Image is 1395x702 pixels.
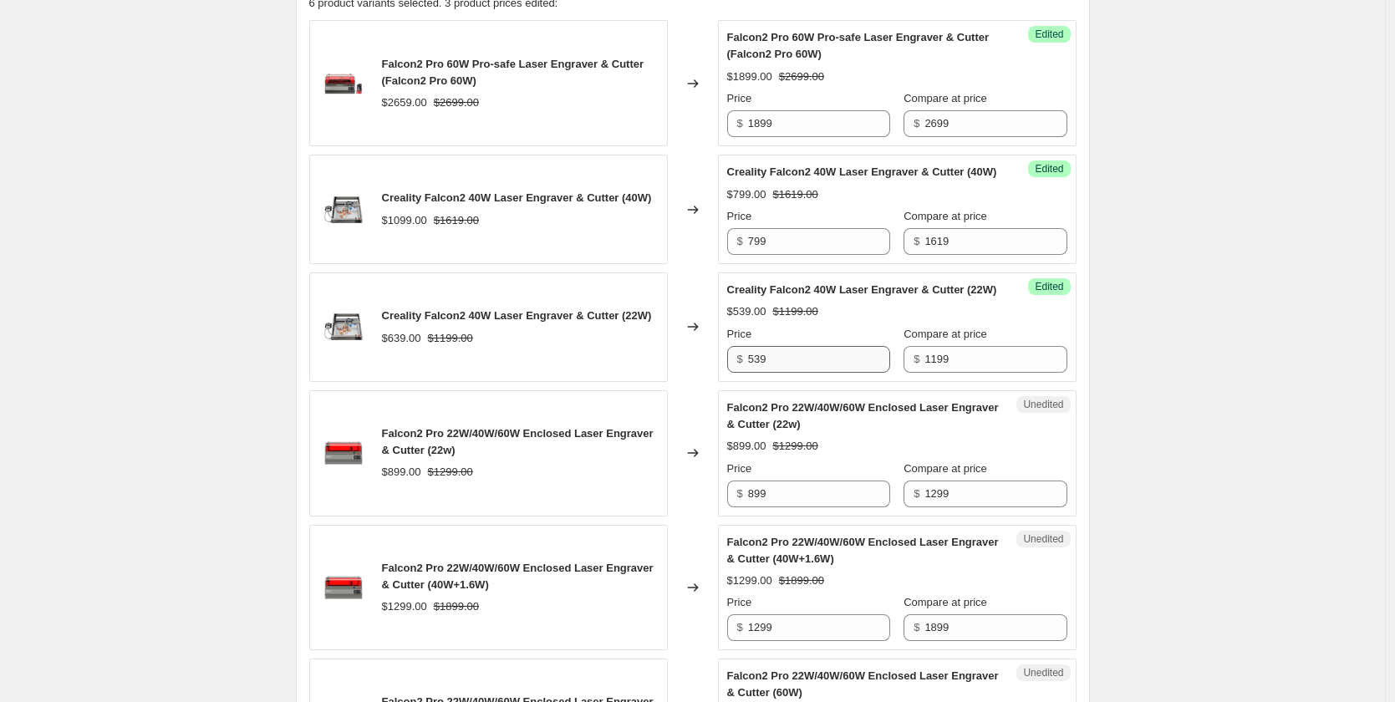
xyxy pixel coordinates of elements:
[382,58,644,87] span: Falcon2 Pro 60W Pro-safe Laser Engraver & Cutter (Falcon2 Pro 60W)
[318,302,369,352] img: Falcon2_40W_80x.png
[382,94,427,111] div: $2659.00
[737,621,743,633] span: $
[727,572,772,589] div: $1299.00
[727,596,752,608] span: Price
[737,353,743,365] span: $
[904,328,987,340] span: Compare at price
[904,596,987,608] span: Compare at price
[382,309,652,322] span: Creality Falcon2 40W Laser Engraver & Cutter (22W)
[727,69,772,85] div: $1899.00
[727,31,990,60] span: Falcon2 Pro 60W Pro-safe Laser Engraver & Cutter (Falcon2 Pro 60W)
[773,186,818,203] strike: $1619.00
[779,69,824,85] strike: $2699.00
[737,487,743,500] span: $
[434,212,479,229] strike: $1619.00
[737,235,743,247] span: $
[914,621,919,633] span: $
[914,353,919,365] span: $
[727,283,997,296] span: Creality Falcon2 40W Laser Engraver & Cutter (22W)
[434,94,479,111] strike: $2699.00
[779,572,824,589] strike: $1899.00
[773,303,818,320] strike: $1199.00
[727,462,752,475] span: Price
[914,235,919,247] span: $
[727,92,752,104] span: Price
[318,185,369,235] img: Falcon2_40W_80x.png
[318,58,369,109] img: Falcon2_Pro_40W_1.6W_80x.png
[904,462,987,475] span: Compare at price
[1035,280,1063,293] span: Edited
[773,438,818,455] strike: $1299.00
[1035,28,1063,41] span: Edited
[914,117,919,130] span: $
[382,330,421,347] div: $639.00
[737,117,743,130] span: $
[727,328,752,340] span: Price
[904,210,987,222] span: Compare at price
[1035,162,1063,175] span: Edited
[1023,666,1063,679] span: Unedited
[727,401,999,430] span: Falcon2 Pro 22W/40W/60W Enclosed Laser Engraver & Cutter (22w)
[318,428,369,478] img: Falcon2_Pro_4_80x.png
[382,598,427,615] div: $1299.00
[727,210,752,222] span: Price
[428,330,473,347] strike: $1199.00
[382,562,654,591] span: Falcon2 Pro 22W/40W/60W Enclosed Laser Engraver & Cutter (40W+1.6W)
[727,186,766,203] div: $799.00
[382,464,421,481] div: $899.00
[914,487,919,500] span: $
[727,536,999,565] span: Falcon2 Pro 22W/40W/60W Enclosed Laser Engraver & Cutter (40W+1.6W)
[382,191,652,204] span: Creality Falcon2 40W Laser Engraver & Cutter (40W)
[727,438,766,455] div: $899.00
[318,562,369,613] img: Falcon2_Pro_4_80x.png
[1023,398,1063,411] span: Unedited
[727,303,766,320] div: $539.00
[904,92,987,104] span: Compare at price
[382,212,427,229] div: $1099.00
[727,165,997,178] span: Creality Falcon2 40W Laser Engraver & Cutter (40W)
[382,427,654,456] span: Falcon2 Pro 22W/40W/60W Enclosed Laser Engraver & Cutter (22w)
[1023,532,1063,546] span: Unedited
[428,464,473,481] strike: $1299.00
[434,598,479,615] strike: $1899.00
[727,669,999,699] span: Falcon2 Pro 22W/40W/60W Enclosed Laser Engraver & Cutter (60W)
